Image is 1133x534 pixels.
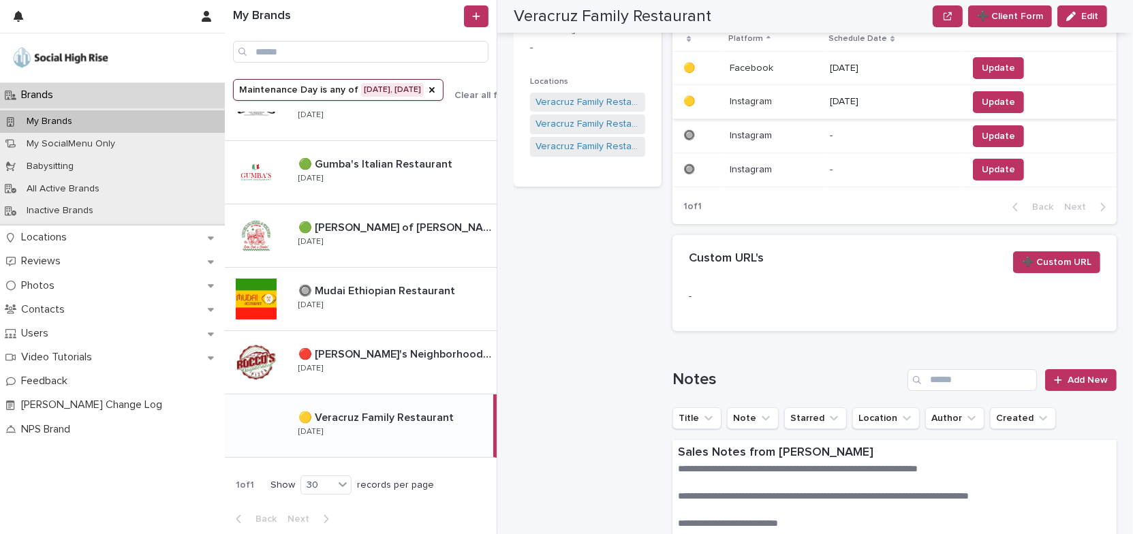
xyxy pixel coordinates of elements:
p: records per page [357,480,434,491]
p: My Brands [16,116,83,127]
button: Title [672,407,721,429]
p: All Active Brands [16,183,110,195]
span: Next [1064,202,1094,212]
span: Update [982,129,1015,143]
p: 1 of 1 [225,469,265,502]
button: Next [282,513,340,525]
p: [PERSON_NAME] Change Log [16,398,173,411]
input: Search [907,369,1037,391]
span: Locations [530,78,568,86]
p: 1 of 1 [672,190,713,223]
p: - [830,130,957,142]
button: Maintenance Day [233,79,444,101]
span: Back [247,514,277,524]
p: Video Tutorials [16,351,103,364]
p: [DATE] [298,364,323,373]
p: 🟡 [683,60,698,74]
a: Veracruz Family Restaurant - [GEOGRAPHIC_DATA] [536,117,640,131]
p: - [530,41,645,55]
span: Back [1024,202,1053,212]
button: Note [727,407,779,429]
p: NPS Brand [16,423,81,436]
p: Facebook [730,60,776,74]
p: Instagram [730,127,775,142]
span: Clear all filters [454,91,519,100]
p: Platform [728,31,763,46]
button: Edit [1057,5,1107,27]
button: Location [852,407,920,429]
p: 🔘 Mudai Ethiopian Restaurant [298,282,458,298]
span: Update [982,61,1015,75]
span: Intern Assigned for Reviews [530,27,639,35]
button: Update [973,57,1024,79]
button: Clear all filters [444,91,519,100]
p: [DATE] [298,110,323,120]
p: Sales Notes from [PERSON_NAME] [678,445,1111,460]
button: Created [990,407,1056,429]
p: [DATE] [298,300,323,310]
tr: 🔘🔘 InstagramInstagram -Update [672,153,1117,187]
span: Next [288,514,317,524]
p: Instagram [730,93,775,108]
a: 🔴 [PERSON_NAME]'s Neighborhood Pizza🔴 [PERSON_NAME]'s Neighborhood Pizza [DATE] [225,331,497,394]
p: Babysitting [16,161,84,172]
button: ➕ Client Form [968,5,1052,27]
p: Contacts [16,303,76,316]
p: [DATE] [298,427,323,437]
p: [DATE] [298,237,323,247]
a: 🟢 Gumba's Italian Restaurant🟢 Gumba's Italian Restaurant [DATE] [225,141,497,204]
div: 30 [301,478,334,492]
p: 🟢 [PERSON_NAME] of [PERSON_NAME] [298,219,494,234]
h1: Notes [672,370,902,390]
p: 🟡 Veracruz Family Restaurant [298,409,456,424]
button: Back [1002,201,1059,213]
tr: 🔘🔘 InstagramInstagram -Update [672,119,1117,153]
span: ➕ Custom URL [1022,255,1091,269]
p: Instagram [730,161,775,176]
p: [DATE] [830,63,957,74]
a: Veracruz Family Restaurant - [GEOGRAPHIC_DATA] [536,95,640,110]
button: Update [973,159,1024,180]
a: Add New [1045,369,1117,391]
p: 🔴 [PERSON_NAME]'s Neighborhood Pizza [298,345,494,361]
a: Veracruz Family Restaurant - [GEOGRAPHIC_DATA] [536,140,640,154]
p: Locations [16,231,78,244]
button: Back [225,513,282,525]
tr: 🟡🟡 InstagramInstagram [DATE]Update [672,85,1117,119]
p: Show [270,480,295,491]
span: Update [982,95,1015,109]
p: [DATE] [830,96,957,108]
button: Author [925,407,984,429]
p: Photos [16,279,65,292]
p: 🔘 [683,161,698,176]
p: 🔘 [683,127,698,142]
p: Schedule Date [828,31,887,46]
p: Reviews [16,255,72,268]
input: Search [233,41,488,63]
h1: My Brands [233,9,461,24]
p: - [689,289,815,304]
button: Update [973,125,1024,147]
a: 🟢 [PERSON_NAME] of [PERSON_NAME]🟢 [PERSON_NAME] of [PERSON_NAME] [DATE] [225,204,497,268]
button: ➕ Custom URL [1013,251,1100,273]
p: Users [16,327,59,340]
button: Update [973,91,1024,113]
p: 🟢 Gumba's Italian Restaurant [298,155,455,171]
h2: Custom URL's [689,251,764,266]
a: 🟡 Veracruz Family Restaurant🟡 Veracruz Family Restaurant [DATE] [225,394,497,458]
tr: 🟡🟡 FacebookFacebook [DATE]Update [672,51,1117,85]
p: 🟡 [683,93,698,108]
img: o5DnuTxEQV6sW9jFYBBf [11,44,110,72]
p: Feedback [16,375,78,388]
button: Starred [784,407,847,429]
p: Inactive Brands [16,205,104,217]
span: Update [982,163,1015,176]
p: [DATE] [298,174,323,183]
p: - [830,164,957,176]
p: Brands [16,89,64,101]
span: ➕ Client Form [977,10,1043,23]
span: Edit [1081,12,1098,21]
p: My SocialMenu Only [16,138,126,150]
